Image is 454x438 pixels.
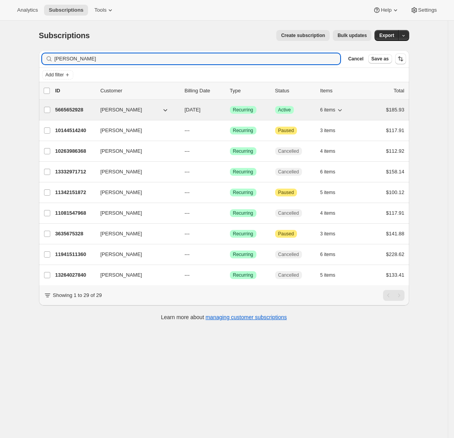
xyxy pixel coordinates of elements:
span: --- [185,169,190,175]
p: 11342151872 [55,189,94,196]
button: 4 items [320,146,344,157]
div: 13264027840[PERSON_NAME]---SuccessRecurringCancelled5 items$133.41 [55,270,405,281]
p: 13332971712 [55,168,94,176]
span: Recurring [233,231,253,237]
div: 10144514240[PERSON_NAME]---SuccessRecurringAttentionPaused3 items$117.91 [55,125,405,136]
p: Showing 1 to 29 of 29 [53,291,102,299]
span: Recurring [233,251,253,258]
button: [PERSON_NAME] [96,228,174,240]
button: 3 items [320,228,344,239]
button: 5 items [320,270,344,281]
input: Filter subscribers [55,53,341,64]
span: Add filter [46,72,64,78]
button: Cancel [345,54,366,64]
div: 3635675328[PERSON_NAME]---SuccessRecurringAttentionPaused3 items$141.88 [55,228,405,239]
button: 5 items [320,187,344,198]
span: Recurring [233,210,253,216]
span: Help [381,7,391,13]
span: 6 items [320,251,336,258]
p: Customer [101,87,178,95]
div: 5665652928[PERSON_NAME][DATE]SuccessRecurringSuccessActive6 items$185.93 [55,104,405,115]
a: managing customer subscriptions [205,314,287,320]
span: Export [379,32,394,39]
div: Items [320,87,359,95]
div: 11941511360[PERSON_NAME]---SuccessRecurringCancelled6 items$228.62 [55,249,405,260]
p: 11081547968 [55,209,94,217]
span: Cancelled [278,148,299,154]
span: --- [185,272,190,278]
button: Help [368,5,404,16]
span: Cancelled [278,251,299,258]
span: [PERSON_NAME] [101,230,142,238]
span: Recurring [233,169,253,175]
span: [PERSON_NAME] [101,271,142,279]
span: [PERSON_NAME] [101,168,142,176]
p: Total [394,87,404,95]
span: $117.91 [386,210,405,216]
span: Cancel [348,56,363,62]
button: Tools [90,5,119,16]
button: 6 items [320,166,344,177]
span: --- [185,127,190,133]
span: Paused [278,231,294,237]
span: [PERSON_NAME] [101,106,142,114]
div: 11081547968[PERSON_NAME]---SuccessRecurringCancelled4 items$117.91 [55,208,405,219]
button: Bulk updates [333,30,371,41]
span: [PERSON_NAME] [101,209,142,217]
span: Paused [278,127,294,134]
button: [PERSON_NAME] [96,166,174,178]
button: Sort the results [395,53,406,64]
span: --- [185,231,190,237]
span: [PERSON_NAME] [101,127,142,134]
p: 11941511360 [55,251,94,258]
span: Recurring [233,127,253,134]
button: Subscriptions [44,5,88,16]
p: 3635675328 [55,230,94,238]
span: Cancelled [278,210,299,216]
button: [PERSON_NAME] [96,207,174,219]
button: [PERSON_NAME] [96,248,174,261]
button: Create subscription [276,30,330,41]
button: [PERSON_NAME] [96,124,174,137]
span: --- [185,148,190,154]
span: Save as [371,56,389,62]
span: 6 items [320,169,336,175]
span: Recurring [233,189,253,196]
button: Analytics [12,5,42,16]
span: Bulk updates [337,32,367,39]
span: $112.92 [386,148,405,154]
button: Add filter [42,70,73,79]
p: Status [275,87,314,95]
button: 6 items [320,104,344,115]
span: Active [278,107,291,113]
span: --- [185,189,190,195]
span: Paused [278,189,294,196]
div: 10263986368[PERSON_NAME]---SuccessRecurringCancelled4 items$112.92 [55,146,405,157]
button: 3 items [320,125,344,136]
span: --- [185,210,190,216]
span: $158.14 [386,169,405,175]
p: 5665652928 [55,106,94,114]
p: 10144514240 [55,127,94,134]
span: Recurring [233,107,253,113]
span: $185.93 [386,107,405,113]
span: [PERSON_NAME] [101,189,142,196]
span: --- [185,251,190,257]
span: 5 items [320,272,336,278]
button: [PERSON_NAME] [96,186,174,199]
span: Subscriptions [49,7,83,13]
p: Learn more about [161,313,287,321]
span: Recurring [233,272,253,278]
span: Tools [94,7,106,13]
span: Cancelled [278,169,299,175]
div: IDCustomerBilling DateTypeStatusItemsTotal [55,87,405,95]
p: 13264027840 [55,271,94,279]
button: Save as [368,54,392,64]
div: 13332971712[PERSON_NAME]---SuccessRecurringCancelled6 items$158.14 [55,166,405,177]
span: $141.88 [386,231,405,237]
button: Settings [406,5,442,16]
p: ID [55,87,94,95]
span: $228.62 [386,251,405,257]
span: $117.91 [386,127,405,133]
span: 3 items [320,231,336,237]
